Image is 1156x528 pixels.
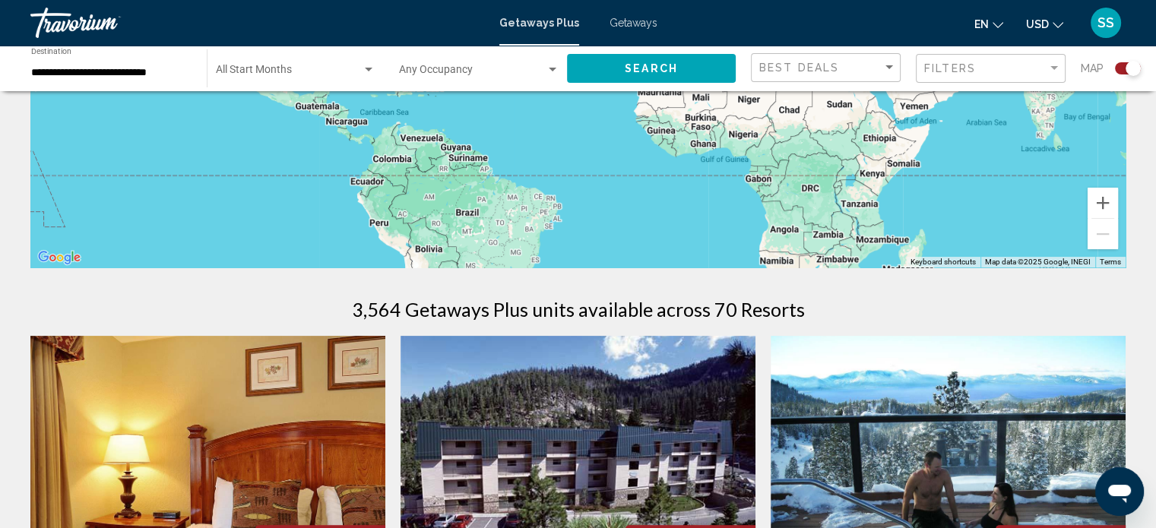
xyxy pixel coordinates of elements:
[911,257,976,267] button: Keyboard shortcuts
[1086,7,1126,39] button: User Menu
[1026,13,1063,35] button: Change currency
[1081,58,1104,79] span: Map
[30,8,484,38] a: Travorium
[352,298,805,321] h1: 3,564 Getaways Plus units available across 70 Resorts
[974,18,989,30] span: en
[499,17,579,29] a: Getaways Plus
[974,13,1003,35] button: Change language
[567,54,736,82] button: Search
[1088,219,1118,249] button: Zoom out
[924,62,976,74] span: Filters
[759,62,839,74] span: Best Deals
[1097,15,1114,30] span: SS
[610,17,657,29] a: Getaways
[34,248,84,267] a: Open this area in Google Maps (opens a new window)
[34,248,84,267] img: Google
[1026,18,1049,30] span: USD
[1088,188,1118,218] button: Zoom in
[759,62,896,74] mat-select: Sort by
[1095,467,1144,516] iframe: Button to launch messaging window
[1100,258,1121,266] a: Terms
[625,63,678,75] span: Search
[916,53,1066,84] button: Filter
[985,258,1091,266] span: Map data ©2025 Google, INEGI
